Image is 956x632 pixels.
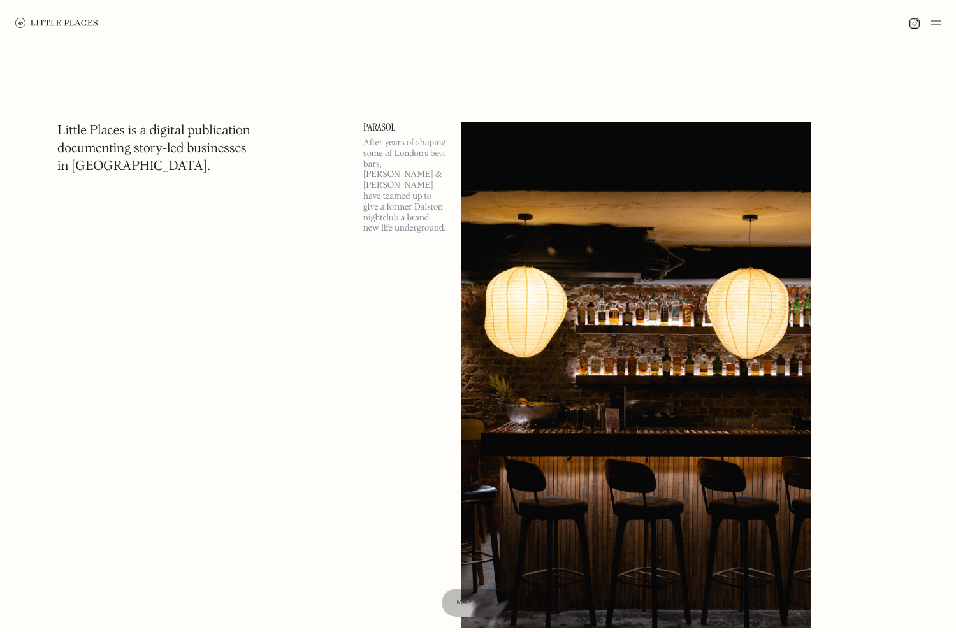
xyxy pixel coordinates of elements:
[363,122,446,133] a: Parasol
[57,122,250,176] h1: Little Places is a digital publication documenting story-led businesses in [GEOGRAPHIC_DATA].
[442,589,509,617] a: Map view
[461,122,811,628] img: Parasol
[363,138,446,234] p: After years of shaping some of London’s best bars, [PERSON_NAME] & [PERSON_NAME] have teamed up t...
[457,599,494,606] span: Map view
